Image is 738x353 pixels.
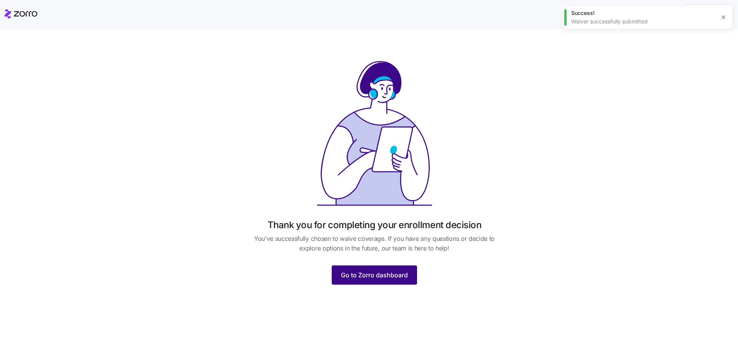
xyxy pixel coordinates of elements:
[571,9,715,17] div: Success!
[341,270,408,280] span: Go to Zorro dashboard
[332,265,417,285] button: Go to Zorro dashboard
[268,219,481,231] h1: Thank you for completing your enrollment decision
[571,18,715,25] div: Waiver successfully submitted
[246,234,503,253] span: You've successfully chosen to waive coverage. If you have any questions or decide to explore opti...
